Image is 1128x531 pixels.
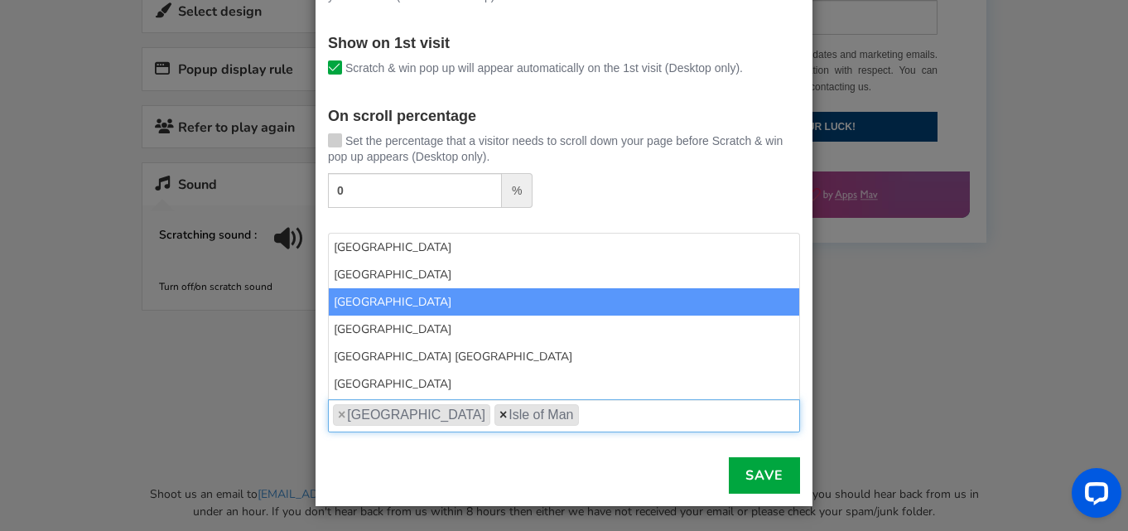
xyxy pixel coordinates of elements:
[345,61,743,75] span: Scratch & win pop up will appear automatically on the 1st visit (Desktop only).
[1058,461,1128,531] iframe: LiveChat chat widget
[338,405,345,425] span: ×
[329,398,799,425] li: [GEOGRAPHIC_DATA]
[32,393,64,411] label: Email
[329,261,799,288] li: [GEOGRAPHIC_DATA]
[328,109,800,125] h4: On scroll percentage
[32,462,281,510] label: I would like to receive updates and marketing emails. We will treat your information with respect...
[329,343,799,370] li: [GEOGRAPHIC_DATA] [GEOGRAPHIC_DATA]
[328,134,783,163] span: Set the percentage that a visitor needs to scroll down your page before Scratch & win pop up appe...
[494,404,579,426] li: Isle of Man
[328,36,800,52] h4: Show on 1st visit
[32,461,45,473] input: I would like to receive updates and marketing emails. We will treat your information with respect...
[328,231,800,248] h4: After
[329,234,799,261] li: [GEOGRAPHIC_DATA]
[329,370,799,398] li: [GEOGRAPHIC_DATA]
[729,457,800,494] a: Save
[329,288,799,316] li: [GEOGRAPHIC_DATA]
[499,405,507,425] span: ×
[253,6,296,17] a: click here
[333,404,490,426] li: United Kingdom
[502,173,533,208] span: %
[329,316,799,343] li: [GEOGRAPHIC_DATA]
[64,350,249,369] strong: FEELING LUCKY? PLAY NOW!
